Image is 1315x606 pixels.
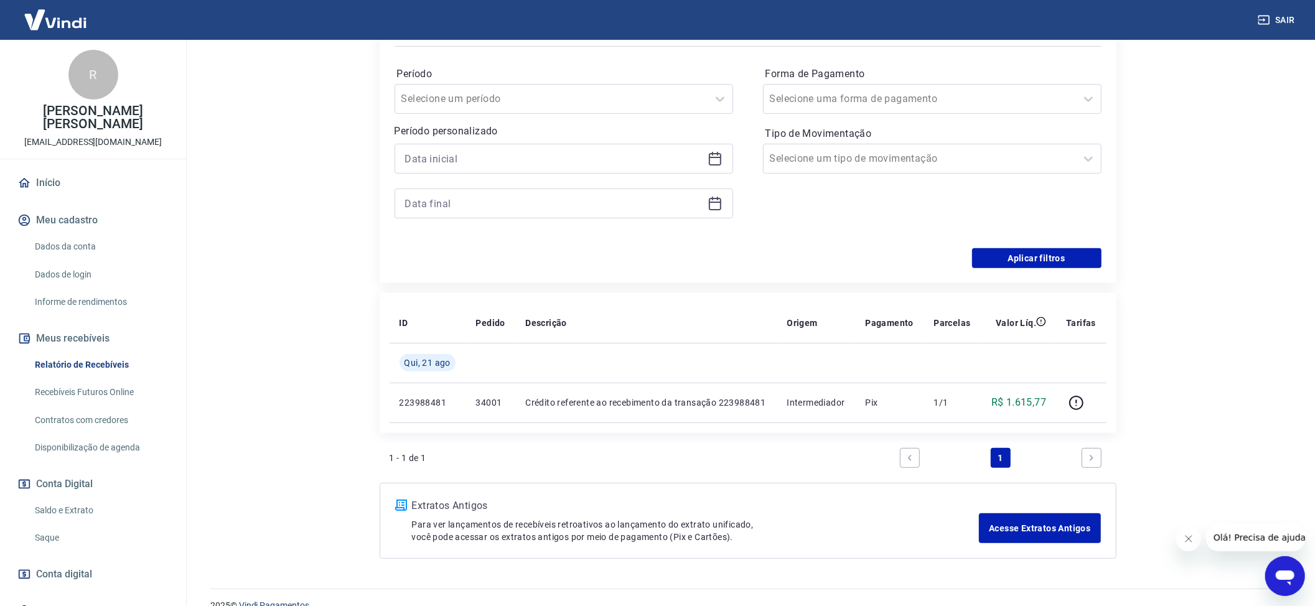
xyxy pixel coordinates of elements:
p: Para ver lançamentos de recebíveis retroativos ao lançamento do extrato unificado, você pode aces... [412,518,980,543]
a: Page 1 is your current page [991,448,1011,468]
p: Período personalizado [395,124,733,139]
p: [EMAIL_ADDRESS][DOMAIN_NAME] [24,136,162,149]
p: 1 - 1 de 1 [390,452,426,464]
a: Início [15,169,171,197]
p: Descrição [525,317,567,329]
button: Meu cadastro [15,207,171,234]
p: Pedido [476,317,505,329]
iframe: Fechar mensagem [1176,526,1201,551]
p: Extratos Antigos [412,498,980,513]
span: Conta digital [36,566,92,583]
img: ícone [395,500,407,511]
a: Recebíveis Futuros Online [30,380,171,405]
a: Conta digital [15,561,171,588]
a: Saldo e Extrato [30,498,171,523]
ul: Pagination [895,443,1107,473]
p: Tarifas [1066,317,1096,329]
a: Relatório de Recebíveis [30,352,171,378]
a: Dados de login [30,262,171,287]
div: R [68,50,118,100]
p: Pix [865,396,914,409]
img: Vindi [15,1,96,39]
a: Previous page [900,448,920,468]
span: Qui, 21 ago [405,357,451,369]
a: Contratos com credores [30,408,171,433]
a: Next page [1082,448,1102,468]
a: Disponibilização de agenda [30,435,171,460]
a: Informe de rendimentos [30,289,171,315]
label: Forma de Pagamento [765,67,1099,82]
iframe: Mensagem da empresa [1206,524,1305,551]
button: Aplicar filtros [972,248,1102,268]
a: Saque [30,525,171,551]
p: Crédito referente ao recebimento da transação 223988481 [525,396,767,409]
p: Pagamento [865,317,914,329]
p: Parcelas [934,317,971,329]
input: Data final [405,194,703,213]
p: Origem [787,317,818,329]
p: R$ 1.615,77 [991,395,1046,410]
label: Tipo de Movimentação [765,126,1099,141]
p: 1/1 [934,396,971,409]
p: Intermediador [787,396,846,409]
a: Dados da conta [30,234,171,259]
input: Data inicial [405,149,703,168]
a: Acesse Extratos Antigos [979,513,1100,543]
button: Conta Digital [15,470,171,498]
span: Olá! Precisa de ajuda? [7,9,105,19]
button: Meus recebíveis [15,325,171,352]
iframe: Botão para abrir a janela de mensagens [1265,556,1305,596]
p: 34001 [476,396,506,409]
p: [PERSON_NAME] [PERSON_NAME] [10,105,176,131]
p: ID [400,317,408,329]
p: 223988481 [400,396,456,409]
button: Sair [1255,9,1300,32]
label: Período [397,67,731,82]
p: Valor Líq. [996,317,1036,329]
